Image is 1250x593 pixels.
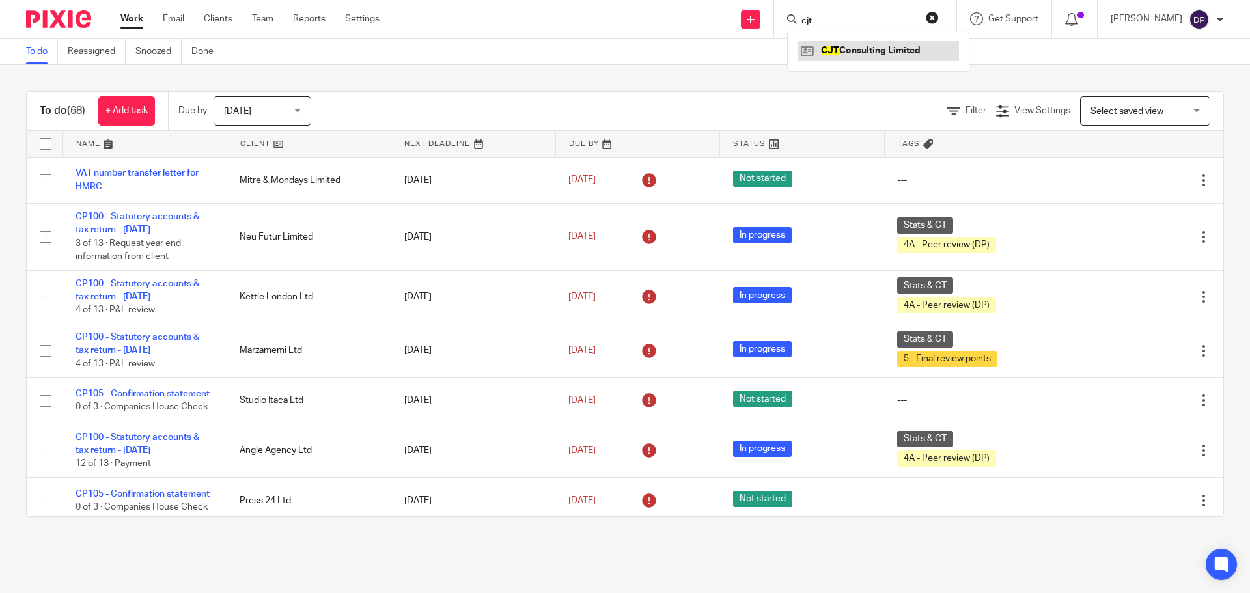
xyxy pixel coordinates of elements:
span: 0 of 3 · Companies House Check [76,503,208,512]
td: [DATE] [391,157,555,203]
a: Done [191,39,223,64]
span: Get Support [988,14,1038,23]
td: Neu Futur Limited [227,203,391,270]
img: svg%3E [1189,9,1210,30]
span: [DATE] [568,232,596,241]
div: --- [897,174,1046,187]
span: Stats & CT [897,331,953,348]
span: 5 - Final review points [897,351,997,367]
span: [DATE] [568,346,596,355]
td: Press 24 Ltd [227,477,391,523]
span: 4 of 13 · P&L review [76,306,155,315]
span: [DATE] [568,292,596,301]
a: Settings [345,12,380,25]
span: Stats & CT [897,217,953,234]
p: Due by [178,104,207,117]
span: View Settings [1014,106,1070,115]
a: Work [120,12,143,25]
a: Reports [293,12,326,25]
span: 4A - Peer review (DP) [897,297,996,313]
span: 0 of 3 · Companies House Check [76,402,208,411]
span: [DATE] [568,396,596,405]
span: Not started [733,491,792,507]
span: [DATE] [568,176,596,185]
td: [DATE] [391,203,555,270]
span: Not started [733,391,792,407]
td: Angle Agency Ltd [227,424,391,477]
a: Snoozed [135,39,182,64]
span: Not started [733,171,792,187]
td: Mitre & Mondays Limited [227,157,391,203]
span: In progress [733,341,792,357]
input: Search [800,16,917,27]
p: [PERSON_NAME] [1111,12,1182,25]
a: CP100 - Statutory accounts & tax return - [DATE] [76,433,199,455]
td: Studio Itaca Ltd [227,378,391,424]
span: In progress [733,441,792,457]
td: [DATE] [391,477,555,523]
a: CP100 - Statutory accounts & tax return - [DATE] [76,333,199,355]
button: Clear [926,11,939,24]
span: 4 of 13 · P&L review [76,359,155,368]
img: Pixie [26,10,91,28]
span: (68) [67,105,85,116]
td: Marzamemi Ltd [227,324,391,377]
span: Stats & CT [897,277,953,294]
span: [DATE] [568,446,596,455]
td: [DATE] [391,378,555,424]
span: Select saved view [1090,107,1163,116]
span: 4A - Peer review (DP) [897,237,996,253]
a: Reassigned [68,39,126,64]
span: 3 of 13 · Request year end information from client [76,239,181,262]
td: [DATE] [391,270,555,324]
span: [DATE] [568,496,596,505]
span: Stats & CT [897,431,953,447]
a: Clients [204,12,232,25]
td: [DATE] [391,424,555,477]
a: CP100 - Statutory accounts & tax return - [DATE] [76,212,199,234]
span: Tags [898,140,920,147]
a: To do [26,39,58,64]
a: CP100 - Statutory accounts & tax return - [DATE] [76,279,199,301]
span: [DATE] [224,107,251,116]
a: CP105 - Confirmation statement [76,490,210,499]
span: 4A - Peer review (DP) [897,450,996,467]
a: Team [252,12,273,25]
span: Filter [965,106,986,115]
a: + Add task [98,96,155,126]
a: Email [163,12,184,25]
span: In progress [733,287,792,303]
td: [DATE] [391,324,555,377]
a: CP105 - Confirmation statement [76,389,210,398]
span: 12 of 13 · Payment [76,459,151,468]
td: Kettle London Ltd [227,270,391,324]
div: --- [897,494,1046,507]
div: --- [897,394,1046,407]
h1: To do [40,104,85,118]
a: VAT number transfer letter for HMRC [76,169,199,191]
span: In progress [733,227,792,243]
